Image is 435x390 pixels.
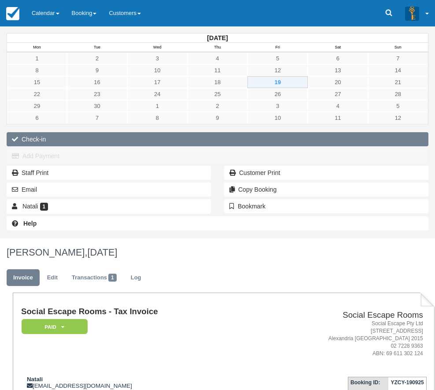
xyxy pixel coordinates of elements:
a: 22 [7,88,67,100]
a: 10 [127,64,188,76]
th: Sun [368,43,428,52]
a: 24 [127,88,188,100]
a: 5 [247,52,308,64]
a: Edit [41,269,64,286]
a: 9 [188,112,248,124]
th: Sat [308,43,368,52]
a: 26 [247,88,308,100]
a: 21 [368,76,428,88]
button: Check-in [7,132,428,146]
a: Customer Print [224,166,428,180]
a: 10 [247,112,308,124]
span: 1 [108,274,117,282]
a: 16 [67,76,127,88]
a: 11 [308,112,368,124]
a: 4 [308,100,368,112]
a: 2 [188,100,248,112]
a: 8 [7,64,67,76]
a: Invoice [7,269,40,286]
button: Copy Booking [224,182,428,197]
a: 3 [247,100,308,112]
a: 12 [368,112,428,124]
a: 23 [67,88,127,100]
h1: [PERSON_NAME], [7,247,428,258]
h1: Social Escape Rooms - Tax Invoice [21,307,254,316]
a: 28 [368,88,428,100]
button: Email [7,182,211,197]
a: 6 [308,52,368,64]
th: Wed [127,43,188,52]
a: Log [124,269,148,286]
a: 8 [127,112,188,124]
em: Paid [22,319,88,334]
b: Help [23,220,37,227]
th: Booking ID: [348,377,389,388]
img: checkfront-main-nav-mini-logo.png [6,7,19,20]
a: 18 [188,76,248,88]
a: Paid [21,319,85,335]
a: 1 [127,100,188,112]
a: 5 [368,100,428,112]
a: 4 [188,52,248,64]
button: Add Payment [7,149,428,163]
a: 13 [308,64,368,76]
strong: Natali [27,376,43,383]
a: 2 [67,52,127,64]
a: 25 [188,88,248,100]
a: 7 [368,52,428,64]
strong: [DATE] [207,34,228,41]
a: 11 [188,64,248,76]
a: 17 [127,76,188,88]
img: A3 [405,6,419,20]
th: Thu [188,43,248,52]
a: Help [7,216,428,230]
span: Natali [22,203,38,210]
a: 15 [7,76,67,88]
strong: YZCY-190925 [391,379,424,386]
address: Social Escape Pty Ltd [STREET_ADDRESS] Alexandria [GEOGRAPHIC_DATA] 2015 02 7228 9363 ABN: 69 611... [257,320,423,358]
a: 27 [308,88,368,100]
a: 19 [247,76,308,88]
th: Tue [67,43,127,52]
a: Natali 1 [7,199,211,213]
span: [DATE] [87,247,117,258]
th: Mon [7,43,67,52]
a: 14 [368,64,428,76]
a: 20 [308,76,368,88]
a: 6 [7,112,67,124]
a: 7 [67,112,127,124]
a: Transactions1 [65,269,123,286]
a: 12 [247,64,308,76]
span: 1 [40,203,48,211]
a: 3 [127,52,188,64]
a: Staff Print [7,166,211,180]
h2: Social Escape Rooms [257,311,423,320]
a: 1 [7,52,67,64]
a: 29 [7,100,67,112]
a: 9 [67,64,127,76]
th: Fri [247,43,308,52]
a: 30 [67,100,127,112]
button: Bookmark [224,199,428,213]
